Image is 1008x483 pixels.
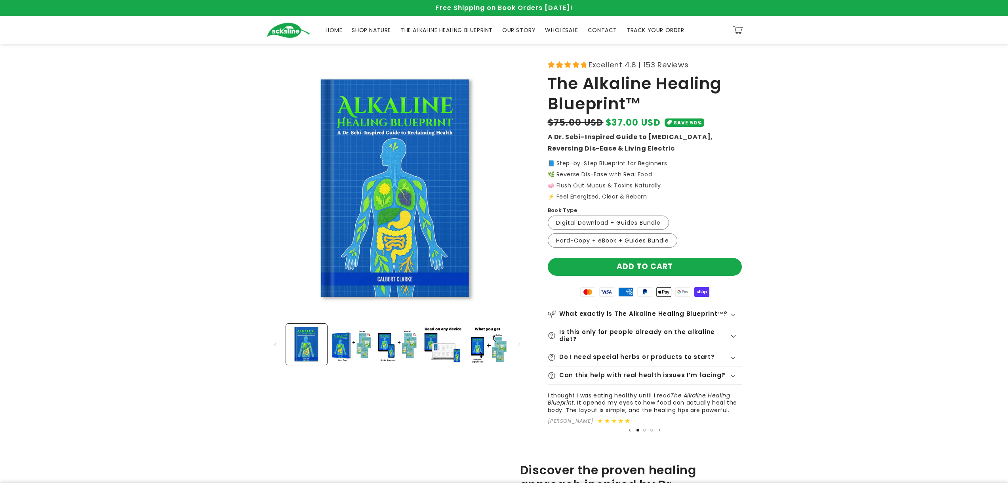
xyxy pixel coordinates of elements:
[548,392,742,434] slideshow-component: Customer reviews
[502,27,535,34] span: OUR STORY
[267,336,284,353] button: Slide left
[627,27,684,34] span: TRACK YOUR ORDER
[376,324,417,365] button: Load image 3 in gallery view
[583,22,622,38] a: CONTACT
[548,216,669,230] label: Digital Download + Guides Bundle
[548,258,742,276] button: Add to cart
[626,426,634,434] button: Previous slide
[540,22,583,38] a: WHOLESALE
[321,22,347,38] a: HOME
[548,233,677,248] label: Hard-Copy + eBook + Guides Bundle
[606,116,661,129] span: $37.00 USD
[352,27,391,34] span: SHOP NATURE
[326,27,342,34] span: HOME
[548,132,713,153] strong: A Dr. Sebi–Inspired Guide to [MEDICAL_DATA], Reversing Dis-Ease & Living Electric
[548,206,577,214] label: Book Type
[588,27,617,34] span: CONTACT
[347,22,396,38] a: SHOP NATURE
[641,427,648,433] button: Load slide 2 of 3
[548,323,742,348] summary: Is this only for people already on the alkaline diet?
[436,3,573,12] span: Free Shipping on Book Orders [DATE]!
[589,58,688,71] span: Excellent 4.8 | 153 Reviews
[559,328,730,343] h2: Is this only for people already on the alkaline diet?
[331,324,372,365] button: Load image 2 in gallery view
[548,160,742,199] p: 📘 Step-by-Step Blueprint for Beginners 🌿 Reverse Dis-Ease with Real Food 🧼 Flush Out Mucus & Toxi...
[511,336,528,353] button: Slide right
[648,427,655,433] button: Load slide 3 of 3
[655,426,663,434] button: Next slide
[548,348,742,366] summary: Do I need special herbs or products to start?
[674,118,702,127] span: SAVE 50%
[497,22,540,38] a: OUR STORY
[267,58,528,367] media-gallery: Gallery Viewer
[467,324,508,365] button: Load image 5 in gallery view
[548,116,604,129] s: $75.00 USD
[422,324,463,365] button: Load image 4 in gallery view
[635,427,641,433] button: Load slide 1 of 3
[559,310,728,318] h2: What exactly is The Alkaline Healing Blueprint™?
[559,372,726,379] h2: Can this help with real health issues I’m facing?
[548,367,742,384] summary: Can this help with real health issues I’m facing?
[622,22,689,38] a: TRACK YOUR ORDER
[396,22,497,38] a: THE ALKALINE HEALING BLUEPRINT
[286,324,327,365] button: Load image 1 in gallery view
[400,27,493,34] span: THE ALKALINE HEALING BLUEPRINT
[559,353,715,361] h2: Do I need special herbs or products to start?
[548,305,742,323] summary: What exactly is The Alkaline Healing Blueprint™?
[548,74,742,114] h1: The Alkaline Healing Blueprint™
[267,23,310,38] img: Ackaline
[545,27,578,34] span: WHOLESALE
